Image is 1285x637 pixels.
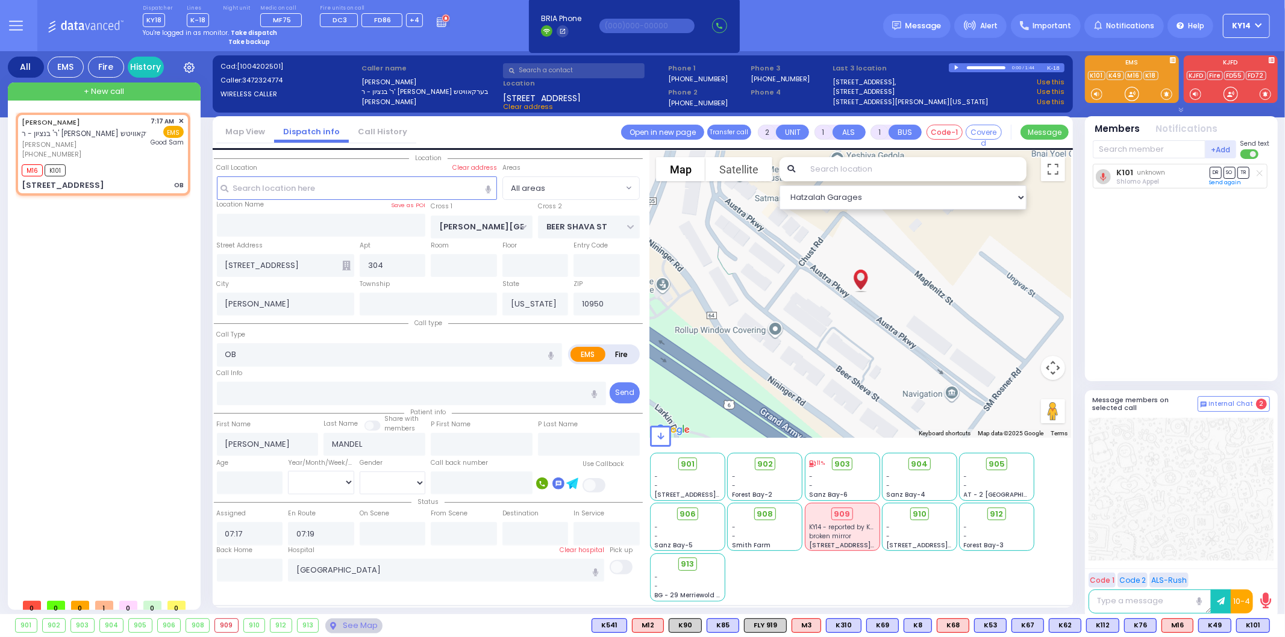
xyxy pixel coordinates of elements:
div: BLS [1124,618,1157,633]
span: [STREET_ADDRESS][PERSON_NAME] [809,541,923,550]
span: [STREET_ADDRESS][PERSON_NAME] [886,541,1000,550]
a: M16 [1125,71,1142,80]
span: Message [905,20,942,32]
span: KY18 [143,13,165,27]
span: Sanz Bay-4 [886,490,925,499]
span: All areas [503,177,623,199]
label: Age [217,458,229,468]
div: Fire [88,57,124,78]
span: Alert [980,20,998,31]
span: 902 [757,458,773,470]
label: Caller: [220,75,358,85]
label: On Scene [360,509,389,518]
span: Notifications [1106,20,1154,31]
span: MF75 [273,15,291,25]
strong: Take backup [228,37,270,46]
span: AT - 2 [GEOGRAPHIC_DATA] [964,490,1053,499]
span: Clear address [503,102,553,111]
span: - [886,472,890,481]
label: First Name [217,420,251,429]
span: [PHONE_NUMBER] [22,149,81,159]
label: Dispatcher [143,5,173,12]
div: K62 [1049,618,1081,633]
span: 903 [834,458,850,470]
div: 913 [298,619,319,632]
button: Drag Pegman onto the map to open Street View [1041,399,1065,423]
span: - [655,573,658,582]
button: Show satellite imagery [705,157,772,181]
span: Shlomo Appel [1116,177,1159,186]
div: 909 [831,508,853,521]
span: Phone 1 [668,63,746,73]
div: ALS [632,618,664,633]
button: ALS [833,125,866,140]
div: 909 [215,619,238,632]
label: Save as POI [391,201,425,210]
span: 1 [95,601,113,610]
span: Smith Farm [732,541,771,550]
a: Use this [1037,87,1065,97]
span: KY14 [1233,20,1251,31]
div: M16 [1162,618,1193,633]
a: Dispatch info [274,126,349,137]
span: Important [1033,20,1071,31]
a: Send again [1210,179,1242,186]
span: [STREET_ADDRESS] [503,92,581,102]
label: Lines [187,5,209,12]
span: [1004202501] [237,61,283,71]
button: Transfer call [707,125,751,140]
span: - [964,523,968,532]
label: Call Location [217,163,258,173]
label: Location [503,78,664,89]
label: [PHONE_NUMBER] [668,98,728,107]
span: 905 [989,458,1005,470]
span: Forest Bay-2 [732,490,772,499]
div: BLS [904,618,932,633]
span: Phone 4 [751,87,829,98]
span: [PERSON_NAME] [22,140,147,150]
span: Sanz Bay-5 [655,541,693,550]
label: EMS [571,347,605,362]
a: FD55 [1224,71,1245,80]
button: Map camera controls [1041,356,1065,380]
button: Code 2 [1118,573,1148,588]
span: - [655,481,658,490]
div: BLS [592,618,627,633]
label: Entry Code [574,241,608,250]
span: ר' בנציון - ר' [PERSON_NAME] בערקאוויטש [22,128,160,138]
label: Back Home [217,545,253,555]
span: - [809,481,813,490]
label: State [502,279,519,289]
a: Fire [1207,71,1223,80]
label: Gender [360,458,383,468]
span: 906 [680,508,696,520]
button: ALS-Rush [1149,573,1189,588]
a: K49 [1107,71,1124,80]
span: TR [1237,167,1249,178]
div: K69 [866,618,899,633]
label: WIRELESS CALLER [220,89,358,99]
label: Cross 1 [431,202,452,211]
button: UNIT [776,125,809,140]
div: 1:44 [1025,61,1036,75]
a: Open this area in Google Maps (opens a new window) [653,422,693,438]
button: Toggle fullscreen view [1041,157,1065,181]
span: Call type [408,318,448,328]
label: Clear hospital [560,545,604,555]
label: Fire units on call [320,5,424,12]
label: Cross 2 [538,202,562,211]
input: Search a contact [503,63,645,78]
label: Call Type [217,330,246,340]
span: - [732,523,736,532]
button: Show street map [656,157,705,181]
div: 908 [186,619,209,632]
input: Search hospital [288,559,604,582]
button: Code-1 [927,125,963,140]
div: K85 [707,618,739,633]
span: Good Sam [151,138,184,147]
span: All areas [511,182,545,194]
label: Township [360,279,390,289]
a: [STREET_ADDRESS], [833,77,896,87]
a: History [128,57,164,78]
button: +Add [1205,140,1237,158]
